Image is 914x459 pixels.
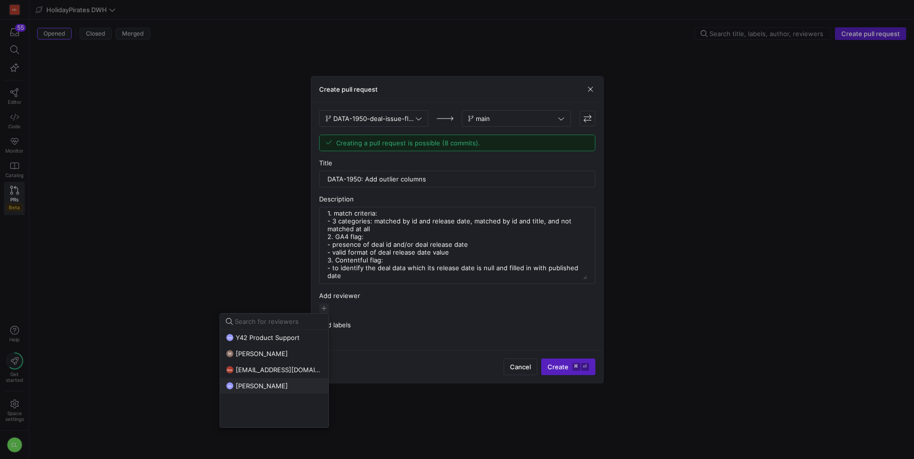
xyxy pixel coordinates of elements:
img: https://lh3.googleusercontent.com/a/ACg8ocKol4o6B_bu5GRGDcQxgnmQMPWwKnT3Bb0vvMepawBZ=s96-c [226,350,234,358]
span: Y42 Product Support [236,334,300,341]
span: [PERSON_NAME] [236,350,288,358]
div: YPS [226,334,234,341]
input: Search for reviewers [235,318,323,325]
span: [EMAIL_ADDRESS][DOMAIN_NAME] Data Account [236,366,323,374]
div: BS [226,382,234,390]
span: [PERSON_NAME] [236,382,288,390]
div: BDA [226,366,234,374]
